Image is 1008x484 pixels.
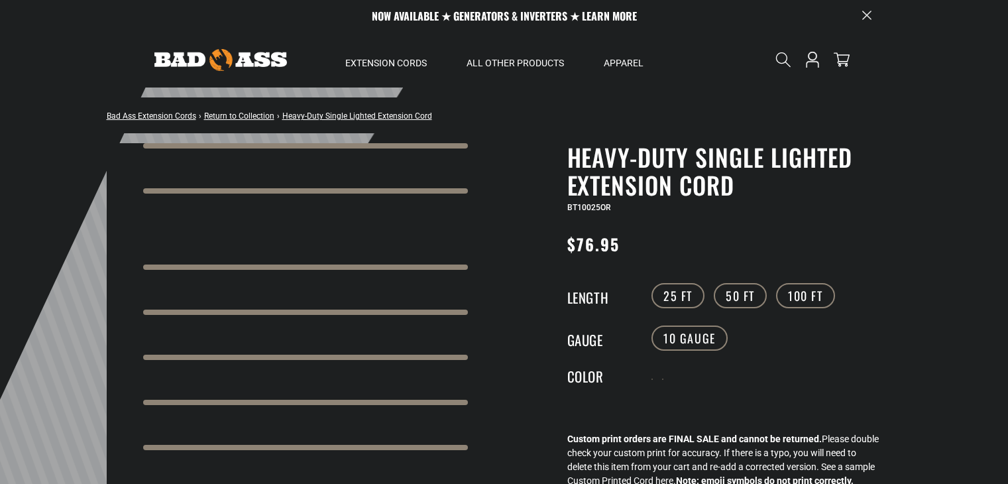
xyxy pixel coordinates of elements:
span: Heavy-Duty Single Lighted Extension Cord [282,111,432,121]
span: › [199,111,201,121]
legend: Color [567,366,634,383]
summary: All Other Products [447,32,584,88]
summary: Search [773,49,794,70]
span: Apparel [604,57,644,69]
strong: Custom print orders are FINAL SALE and cannot be returned. [567,434,822,444]
label: 50 FT [714,283,767,308]
nav: breadcrumbs [107,107,432,123]
label: 25 FT [651,283,704,308]
img: Bad Ass Extension Cords [154,49,287,71]
summary: Extension Cords [325,32,447,88]
a: Bad Ass Extension Cords [107,111,196,121]
span: $76.95 [567,232,620,256]
legend: Gauge [567,330,634,347]
label: 100 FT [776,283,835,308]
a: Return to Collection [204,111,274,121]
span: All Other Products [467,57,564,69]
span: › [277,111,280,121]
span: Extension Cords [345,57,427,69]
legend: Length [567,287,634,304]
summary: Apparel [584,32,663,88]
h1: Heavy-Duty Single Lighted Extension Cord [567,143,892,199]
label: 10 Gauge [651,326,728,351]
span: BT10025OR [567,203,611,212]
